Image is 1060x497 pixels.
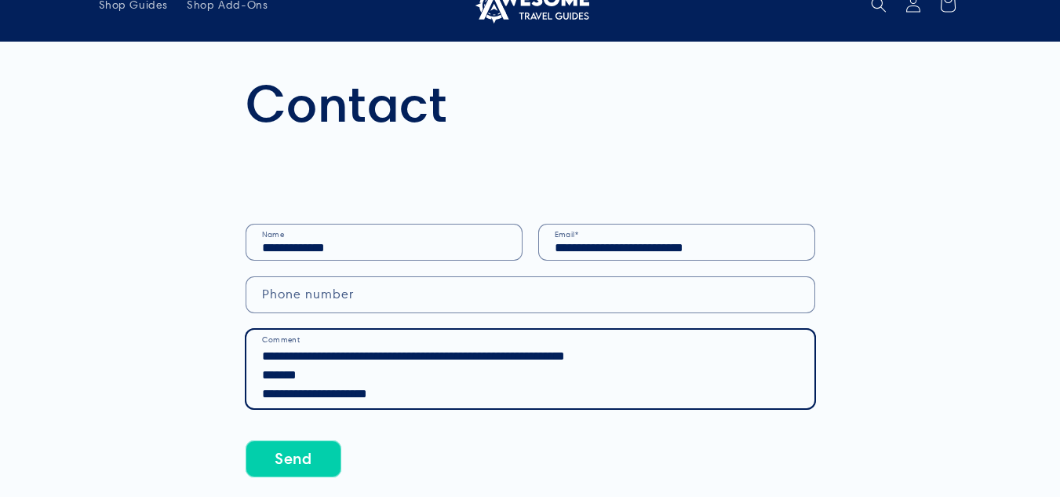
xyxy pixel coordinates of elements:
[246,70,815,135] h1: Contact
[246,440,341,477] button: Send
